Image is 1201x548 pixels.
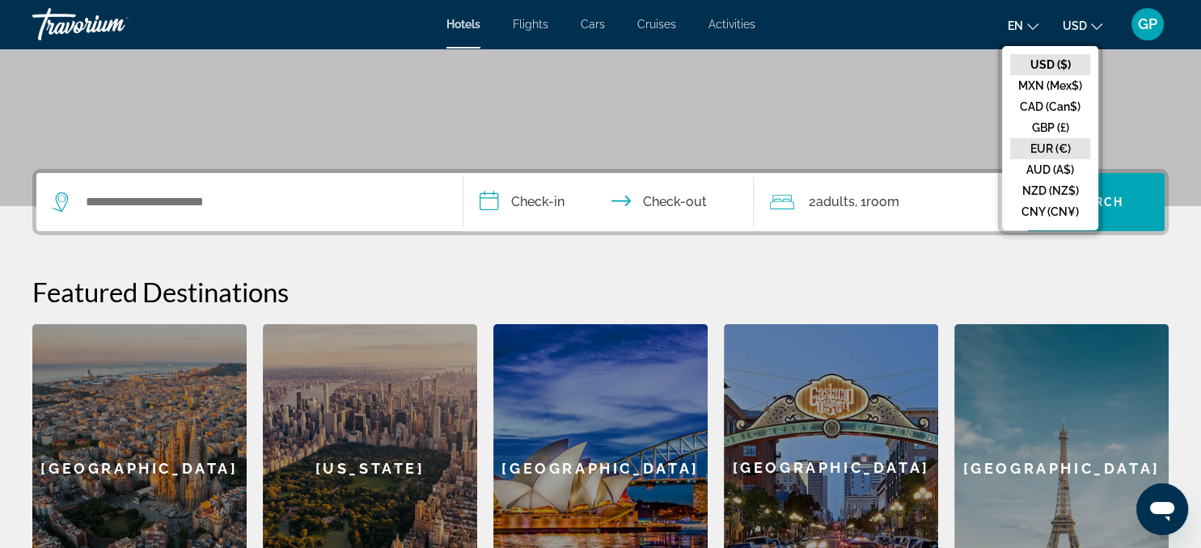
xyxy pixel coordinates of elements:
[855,191,899,213] span: , 1
[1010,54,1090,75] button: USD ($)
[463,173,754,231] button: Check in and out dates
[754,173,1028,231] button: Travelers: 2 adults, 0 children
[1010,159,1090,180] button: AUD (A$)
[816,194,855,209] span: Adults
[1010,96,1090,117] button: CAD (Can$)
[36,173,1165,231] div: Search widget
[513,18,548,31] a: Flights
[581,18,605,31] a: Cars
[1010,180,1090,201] button: NZD (NZ$)
[1008,14,1038,37] button: Change language
[446,18,480,31] a: Hotels
[32,3,194,45] a: Travorium
[1010,201,1090,222] button: CNY (CN¥)
[1010,138,1090,159] button: EUR (€)
[1127,7,1169,41] button: User Menu
[866,194,899,209] span: Room
[809,191,855,213] span: 2
[32,276,1169,308] h2: Featured Destinations
[1008,19,1023,32] span: en
[637,18,676,31] a: Cruises
[1138,16,1157,32] span: GP
[1010,75,1090,96] button: MXN (Mex$)
[1063,19,1087,32] span: USD
[1063,14,1102,37] button: Change currency
[708,18,755,31] a: Activities
[1136,483,1188,535] iframe: Schaltfläche zum Öffnen des Messaging-Fensters
[1010,117,1090,138] button: GBP (£)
